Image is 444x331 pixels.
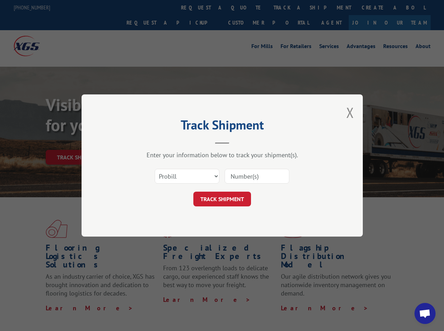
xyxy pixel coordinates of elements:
div: Enter your information below to track your shipment(s). [117,151,328,159]
button: TRACK SHIPMENT [193,192,251,206]
button: Close modal [346,103,354,122]
input: Number(s) [225,169,289,184]
h2: Track Shipment [117,120,328,133]
div: Open chat [414,303,436,324]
